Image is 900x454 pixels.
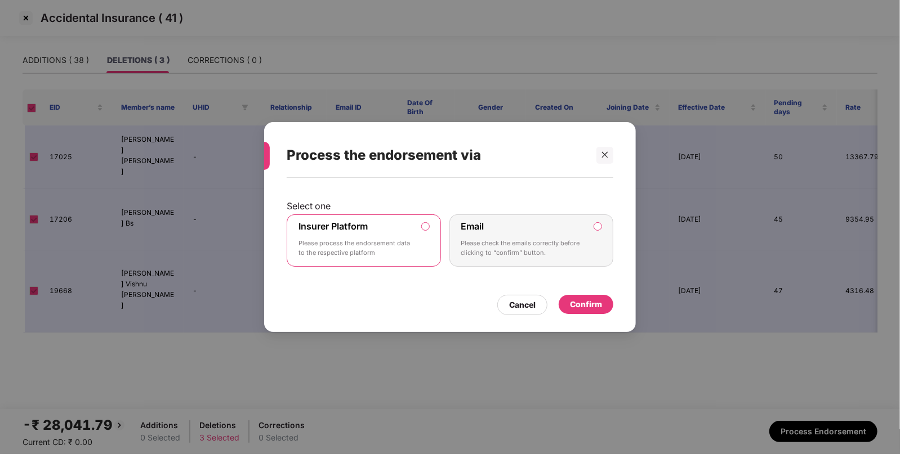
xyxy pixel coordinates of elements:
[461,239,586,258] p: Please check the emails correctly before clicking to “confirm” button.
[298,221,368,232] label: Insurer Platform
[422,223,429,230] input: Insurer PlatformPlease process the endorsement data to the respective platform
[601,151,609,159] span: close
[461,221,484,232] label: Email
[298,239,413,258] p: Please process the endorsement data to the respective platform
[509,299,536,311] div: Cancel
[287,133,586,177] div: Process the endorsement via
[594,223,602,230] input: EmailPlease check the emails correctly before clicking to “confirm” button.
[570,298,602,311] div: Confirm
[287,200,613,212] p: Select one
